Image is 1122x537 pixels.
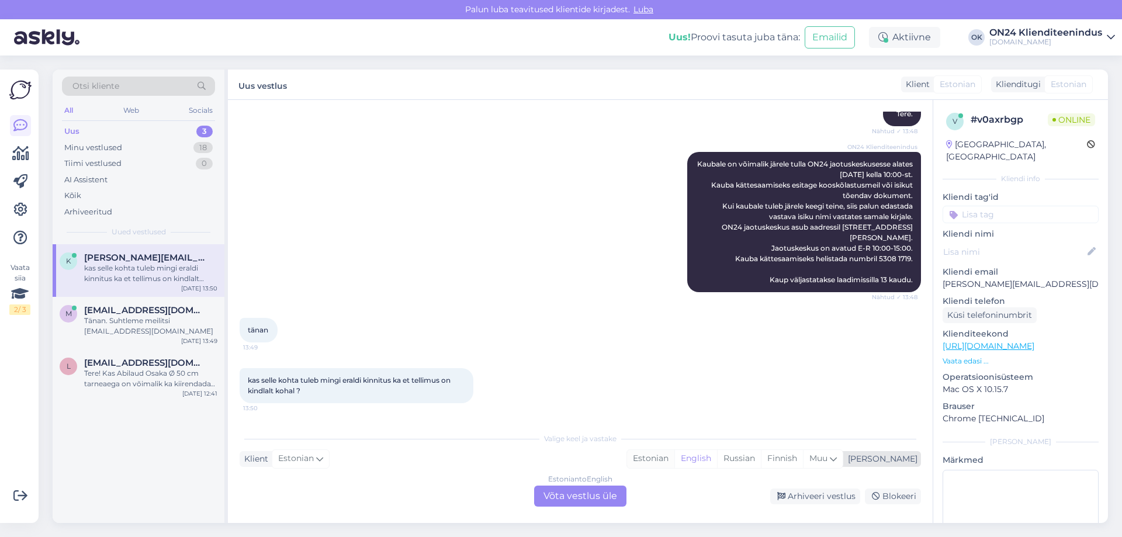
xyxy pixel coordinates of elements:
div: 2 / 3 [9,304,30,315]
span: tänan [248,325,268,334]
div: Kliendi info [943,174,1099,184]
b: Uus! [669,32,691,43]
div: Klienditugi [991,78,1041,91]
p: Märkmed [943,454,1099,466]
div: Aktiivne [869,27,940,48]
div: AI Assistent [64,174,108,186]
div: [PERSON_NAME] [843,453,917,465]
div: Kõik [64,190,81,202]
div: Web [121,103,141,118]
p: Chrome [TECHNICAL_ID] [943,413,1099,425]
span: Luba [630,4,657,15]
div: Estonian [627,450,674,467]
span: l [67,362,71,370]
div: # v0axrbgp [971,113,1048,127]
div: [DATE] 13:49 [181,337,217,345]
div: Uus [64,126,79,137]
div: OK [968,29,985,46]
span: Nähtud ✓ 13:48 [872,293,917,302]
div: All [62,103,75,118]
p: Brauser [943,400,1099,413]
span: Otsi kliente [72,80,119,92]
span: 13:49 [243,343,287,352]
div: Minu vestlused [64,142,122,154]
span: Tere. [896,109,913,118]
span: 13:50 [243,404,287,413]
div: Socials [186,103,215,118]
div: Vaata siia [9,262,30,315]
p: [PERSON_NAME][EMAIL_ADDRESS][DOMAIN_NAME] [943,278,1099,290]
span: m [65,309,72,318]
div: Küsi telefoninumbrit [943,307,1037,323]
span: ON24 Klienditeenindus [847,143,917,151]
p: Operatsioonisüsteem [943,371,1099,383]
input: Lisa tag [943,206,1099,223]
p: Kliendi telefon [943,295,1099,307]
a: ON24 Klienditeenindus[DOMAIN_NAME] [989,28,1115,47]
div: Klient [901,78,930,91]
span: kas selle kohta tuleb mingi eraldi kinnitus ka et tellimus on kindlalt kohal ? [248,376,452,395]
div: Estonian to English [548,474,612,484]
div: Arhiveeritud [64,206,112,218]
p: Kliendi tag'id [943,191,1099,203]
span: Estonian [940,78,975,91]
div: Finnish [761,450,803,467]
div: Klient [240,453,268,465]
div: Blokeeri [865,489,921,504]
div: [DATE] 12:41 [182,389,217,398]
p: Klienditeekond [943,328,1099,340]
div: Proovi tasuta juba täna: [669,30,800,44]
button: Emailid [805,26,855,48]
p: Mac OS X 10.15.7 [943,383,1099,396]
div: Arhiveeri vestlus [770,489,860,504]
div: Valige keel ja vastake [240,434,921,444]
div: 18 [193,142,213,154]
img: Askly Logo [9,79,32,101]
span: Estonian [278,452,314,465]
span: Online [1048,113,1095,126]
span: k [66,257,71,265]
div: kas selle kohta tuleb mingi eraldi kinnitus ka et tellimus on kindlalt kohal ? [84,263,217,284]
div: Tänan. Suhtleme meilitsi [EMAIL_ADDRESS][DOMAIN_NAME] [84,316,217,337]
div: Tiimi vestlused [64,158,122,169]
span: Uued vestlused [112,227,166,237]
div: Võta vestlus üle [534,486,626,507]
span: kristo_lehiste@hotmail.com [84,252,206,263]
div: ON24 Klienditeenindus [989,28,1102,37]
label: Uus vestlus [238,77,287,92]
span: muuluka321@gmail.com [84,305,206,316]
div: 0 [196,158,213,169]
span: laura2000@hot.ee [84,358,206,368]
div: 3 [196,126,213,137]
div: [DATE] 13:50 [181,284,217,293]
span: Estonian [1051,78,1086,91]
a: [URL][DOMAIN_NAME] [943,341,1034,351]
div: [DOMAIN_NAME] [989,37,1102,47]
span: Kaubale on võimalik järele tulla ON24 jaotuskeskusesse alates [DATE] kella 10:00-st. Kauba kättes... [697,160,915,284]
span: Nähtud ✓ 13:48 [872,127,917,136]
p: Vaata edasi ... [943,356,1099,366]
span: v [953,117,957,126]
div: [GEOGRAPHIC_DATA], [GEOGRAPHIC_DATA] [946,138,1087,163]
span: Muu [809,453,827,463]
div: [PERSON_NAME] [943,436,1099,447]
p: Kliendi nimi [943,228,1099,240]
input: Lisa nimi [943,245,1085,258]
div: Tere! Kas Abilaud Osaka Ø 50 cm tarneaega on võimalik ka kiirendada? (naturaalne tamm) Hetkel mär... [84,368,217,389]
p: Kliendi email [943,266,1099,278]
div: English [674,450,717,467]
div: Russian [717,450,761,467]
